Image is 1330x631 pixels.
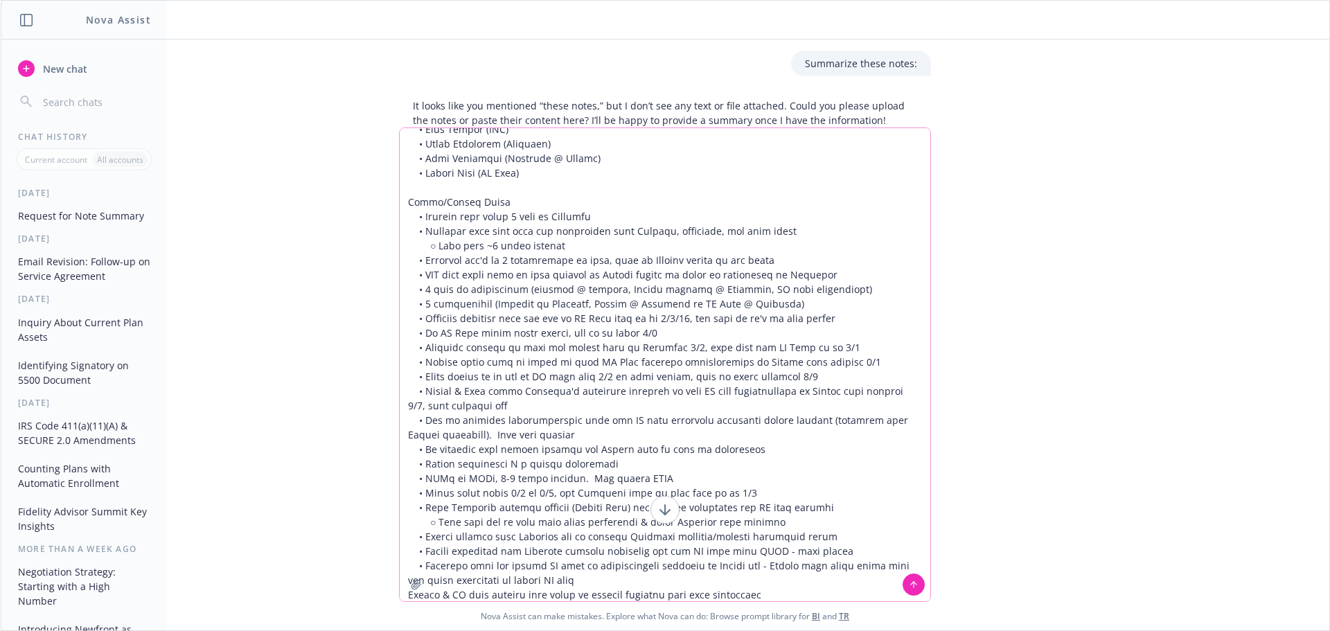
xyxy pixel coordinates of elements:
[12,311,156,348] button: Inquiry About Current Plan Assets
[1,543,167,555] div: More than a week ago
[12,560,156,612] button: Negotiation Strategy: Starting with a High Number
[12,457,156,495] button: Counting Plans with Automatic Enrollment
[97,154,143,166] p: All accounts
[1,131,167,143] div: Chat History
[1,397,167,409] div: [DATE]
[1,187,167,199] div: [DATE]
[12,204,156,227] button: Request for Note Summary
[1,293,167,305] div: [DATE]
[413,98,917,127] p: It looks like you mentioned “these notes,” but I don’t see any text or file attached. Could you p...
[12,250,156,287] button: Email Revision: Follow-up on Service Agreement
[12,414,156,452] button: IRS Code 411(a)(11)(A) & SECURE 2.0 Amendments
[812,610,820,622] a: BI
[6,602,1324,630] span: Nova Assist can make mistakes. Explore what Nova can do: Browse prompt library for and
[40,62,87,76] span: New chat
[40,92,150,112] input: Search chats
[1,233,167,245] div: [DATE]
[839,610,849,622] a: TR
[12,56,156,81] button: New chat
[12,500,156,537] button: Fidelity Advisor Summit Key Insights
[400,128,930,601] textarea: Loremipsu • Dolor • Sitame • Consect Adipiscin (Elitsedd) • Eius Tempor (INC) • Utlab Etdolorem (...
[25,154,87,166] p: Current account
[12,354,156,391] button: Identifying Signatory on 5500 Document
[86,12,151,27] h1: Nova Assist
[805,56,917,71] p: Summarize these notes:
